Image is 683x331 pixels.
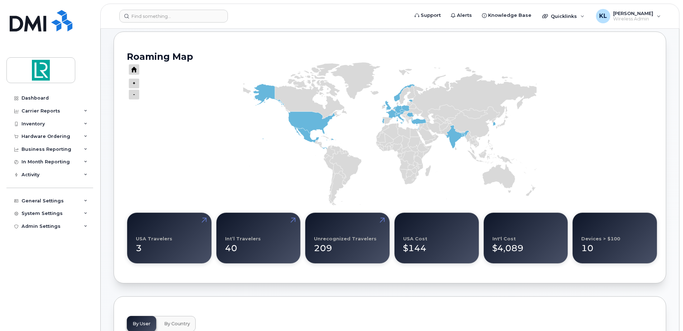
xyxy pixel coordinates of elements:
[403,236,470,255] div: $144
[492,236,559,255] div: $4,089
[591,9,666,23] div: Kasey Ledet
[243,62,536,206] g: Series
[613,16,653,22] span: Wireless Admin
[164,321,190,327] span: By Country
[127,51,653,62] h2: Roaming Map
[421,12,441,19] span: Support
[488,12,531,19] span: Knowledge Base
[225,236,261,241] div: Int’l Travelers
[551,13,577,19] span: Quicklinks
[477,8,536,23] a: Knowledge Base
[492,236,516,241] div: Int'l Cost
[403,236,427,241] div: USA Cost
[457,12,472,19] span: Alerts
[581,236,648,255] div: 10
[136,236,172,241] div: USA Travelers
[410,8,446,23] a: Support
[314,236,381,255] div: 209
[613,10,653,16] span: [PERSON_NAME]
[129,90,139,100] g: Press ENTER to zoom in
[446,8,477,23] a: Alerts
[537,9,589,23] div: Quicklinks
[136,236,203,255] div: 3
[225,236,292,255] div: 40
[314,236,377,241] div: Unrecognized Travelers
[581,236,620,241] div: Devices > $100
[123,59,653,206] g: Chart
[119,10,228,23] input: Find something...
[129,78,139,88] g: Press ENTER to zoom out
[599,12,607,20] span: KL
